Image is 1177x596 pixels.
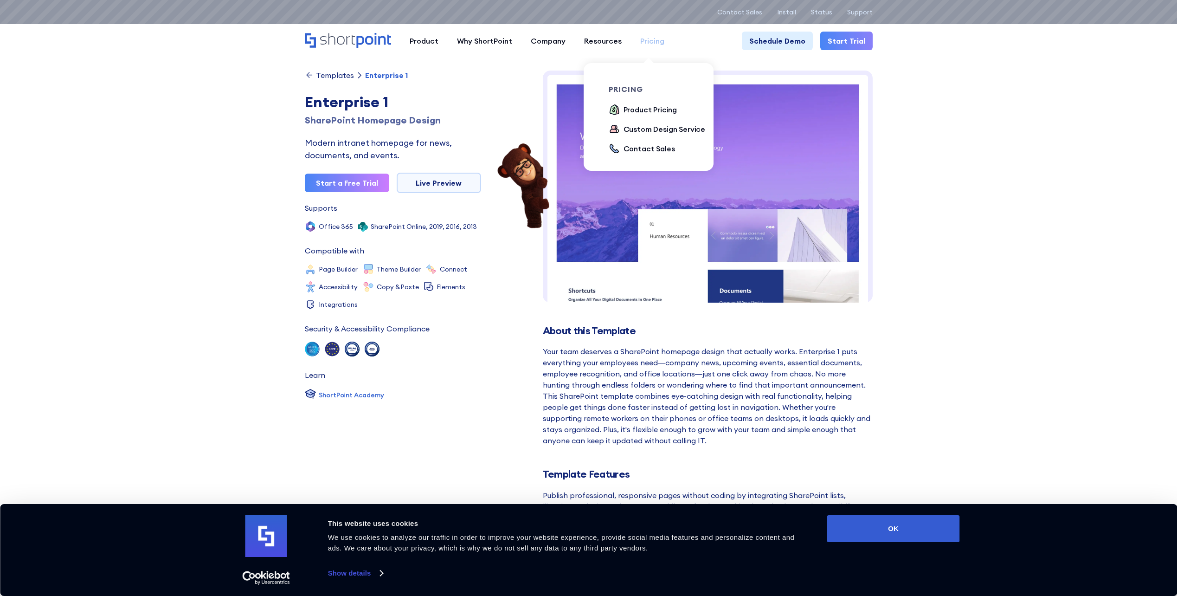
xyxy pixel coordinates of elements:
div: Connect [440,266,467,272]
a: Templates [305,71,354,80]
img: logo [245,515,287,557]
a: Company [521,32,575,50]
div: Enterprise 1 [365,71,408,79]
a: Start a Free Trial [305,174,389,192]
div: Publish professional, responsive pages without coding by integrating SharePoint lists, libraries,... [543,490,873,512]
a: Product Pricing [609,104,677,116]
a: Why ShortPoint [448,32,521,50]
div: Accessibility [319,284,358,290]
div: Contact Sales [624,143,675,154]
img: soc 2 [305,342,320,356]
div: Elements [437,284,465,290]
a: Pricing [631,32,674,50]
div: This website uses cookies [328,518,806,529]
div: Product [410,35,438,46]
a: Home [305,33,391,49]
div: Integrations [319,301,358,308]
span: We use cookies to analyze our traffic in order to improve your website experience, provide social... [328,533,795,552]
a: Support [847,8,873,16]
div: Product Pricing [624,104,677,115]
a: Status [811,8,832,16]
h2: Template Features [543,468,873,480]
a: ShortPoint Academy [305,388,384,402]
div: pricing [609,85,713,93]
a: Custom Design Service [609,123,706,136]
div: SharePoint Homepage Design [305,113,481,127]
div: Why ShortPoint [457,35,512,46]
div: Security & Accessibility Compliance [305,325,430,332]
div: Company [531,35,566,46]
a: Contact Sales [609,143,675,155]
div: Supports [305,204,337,212]
button: OK [827,515,960,542]
div: Resources [584,35,622,46]
div: Copy &Paste [377,284,419,290]
div: Custom Design Service [624,123,706,135]
div: Pricing [640,35,664,46]
a: Product [400,32,448,50]
div: Office 365 [319,223,353,230]
a: Resources [575,32,631,50]
a: Start Trial [820,32,873,50]
div: Compatible with [305,247,364,254]
div: Templates [316,71,354,79]
div: Learn [305,371,325,379]
div: Your team deserves a SharePoint homepage design that actually works. Enterprise 1 puts everything... [543,346,873,446]
div: Page Builder [319,266,358,272]
a: Contact Sales [717,8,762,16]
h2: About this Template [543,325,873,337]
div: SharePoint Online, 2019, 2016, 2013 [371,223,477,230]
div: Enterprise 1 [305,91,481,113]
a: Install [777,8,796,16]
a: Show details [328,566,383,580]
div: ShortPoint Academy [319,390,384,400]
a: Live Preview [397,173,481,193]
div: Theme Builder [377,266,421,272]
a: Schedule Demo [742,32,813,50]
div: Modern intranet homepage for news, documents, and events. [305,136,481,162]
a: Usercentrics Cookiebot - opens in a new window [225,571,307,585]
